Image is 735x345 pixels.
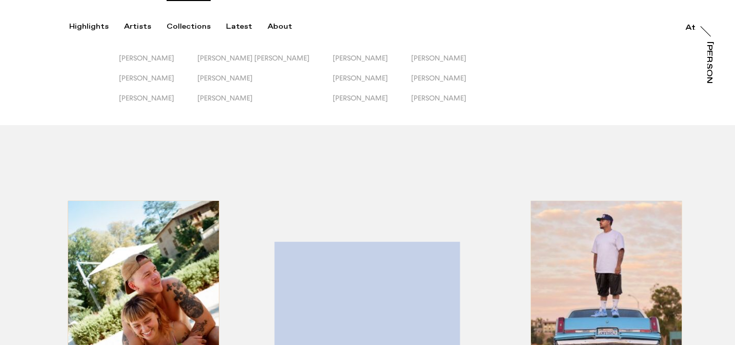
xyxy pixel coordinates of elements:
[119,54,197,74] button: [PERSON_NAME]
[268,22,292,31] div: About
[411,94,489,114] button: [PERSON_NAME]
[119,94,174,102] span: [PERSON_NAME]
[707,42,718,84] a: [PERSON_NAME]
[411,54,489,74] button: [PERSON_NAME]
[197,54,333,74] button: [PERSON_NAME] [PERSON_NAME]
[226,22,252,31] div: Latest
[197,94,333,114] button: [PERSON_NAME]
[685,19,696,30] a: At
[411,94,466,102] span: [PERSON_NAME]
[197,54,310,62] span: [PERSON_NAME] [PERSON_NAME]
[411,54,466,62] span: [PERSON_NAME]
[411,74,466,82] span: [PERSON_NAME]
[333,74,388,82] span: [PERSON_NAME]
[124,22,151,31] div: Artists
[119,94,197,114] button: [PERSON_NAME]
[69,22,124,31] button: Highlights
[411,74,489,94] button: [PERSON_NAME]
[705,42,713,120] div: [PERSON_NAME]
[119,74,197,94] button: [PERSON_NAME]
[333,54,388,62] span: [PERSON_NAME]
[333,94,411,114] button: [PERSON_NAME]
[226,22,268,31] button: Latest
[124,22,167,31] button: Artists
[333,94,388,102] span: [PERSON_NAME]
[333,74,411,94] button: [PERSON_NAME]
[197,74,253,82] span: [PERSON_NAME]
[69,22,109,31] div: Highlights
[119,74,174,82] span: [PERSON_NAME]
[268,22,308,31] button: About
[167,22,211,31] div: Collections
[119,54,174,62] span: [PERSON_NAME]
[197,74,333,94] button: [PERSON_NAME]
[167,22,226,31] button: Collections
[333,54,411,74] button: [PERSON_NAME]
[197,94,253,102] span: [PERSON_NAME]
